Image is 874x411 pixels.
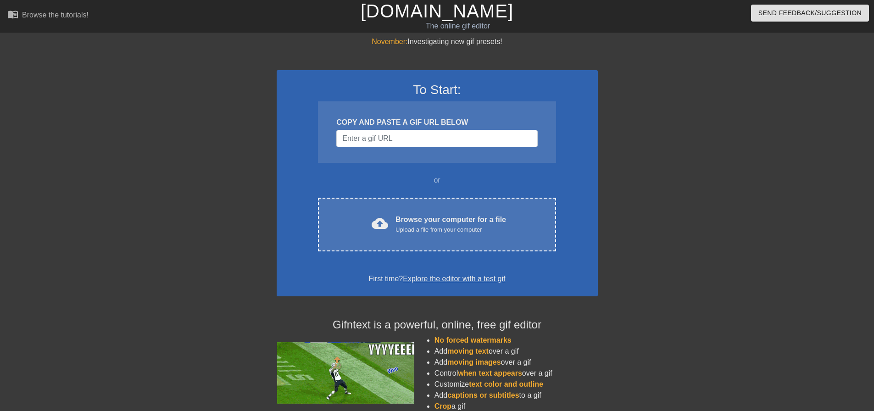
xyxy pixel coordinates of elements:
[447,347,489,355] span: moving text
[447,391,519,399] span: captions or subtitles
[289,82,586,98] h3: To Start:
[434,390,598,401] li: Add to a gif
[403,275,505,283] a: Explore the editor with a test gif
[277,318,598,332] h4: Gifntext is a powerful, online, free gif editor
[296,21,620,32] div: The online gif editor
[458,369,522,377] span: when text appears
[434,336,512,344] span: No forced watermarks
[336,130,537,147] input: Username
[469,380,543,388] span: text color and outline
[758,7,862,19] span: Send Feedback/Suggestion
[395,214,506,234] div: Browse your computer for a file
[447,358,501,366] span: moving images
[751,5,869,22] button: Send Feedback/Suggestion
[434,346,598,357] li: Add over a gif
[289,273,586,284] div: First time?
[277,342,414,404] img: football_small.gif
[434,402,451,410] span: Crop
[372,38,407,45] span: November:
[372,215,388,232] span: cloud_upload
[7,9,18,20] span: menu_book
[434,379,598,390] li: Customize
[301,175,574,186] div: or
[361,1,513,21] a: [DOMAIN_NAME]
[434,357,598,368] li: Add over a gif
[7,9,89,23] a: Browse the tutorials!
[395,225,506,234] div: Upload a file from your computer
[277,36,598,47] div: Investigating new gif presets!
[336,117,537,128] div: COPY AND PASTE A GIF URL BELOW
[22,11,89,19] div: Browse the tutorials!
[434,368,598,379] li: Control over a gif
